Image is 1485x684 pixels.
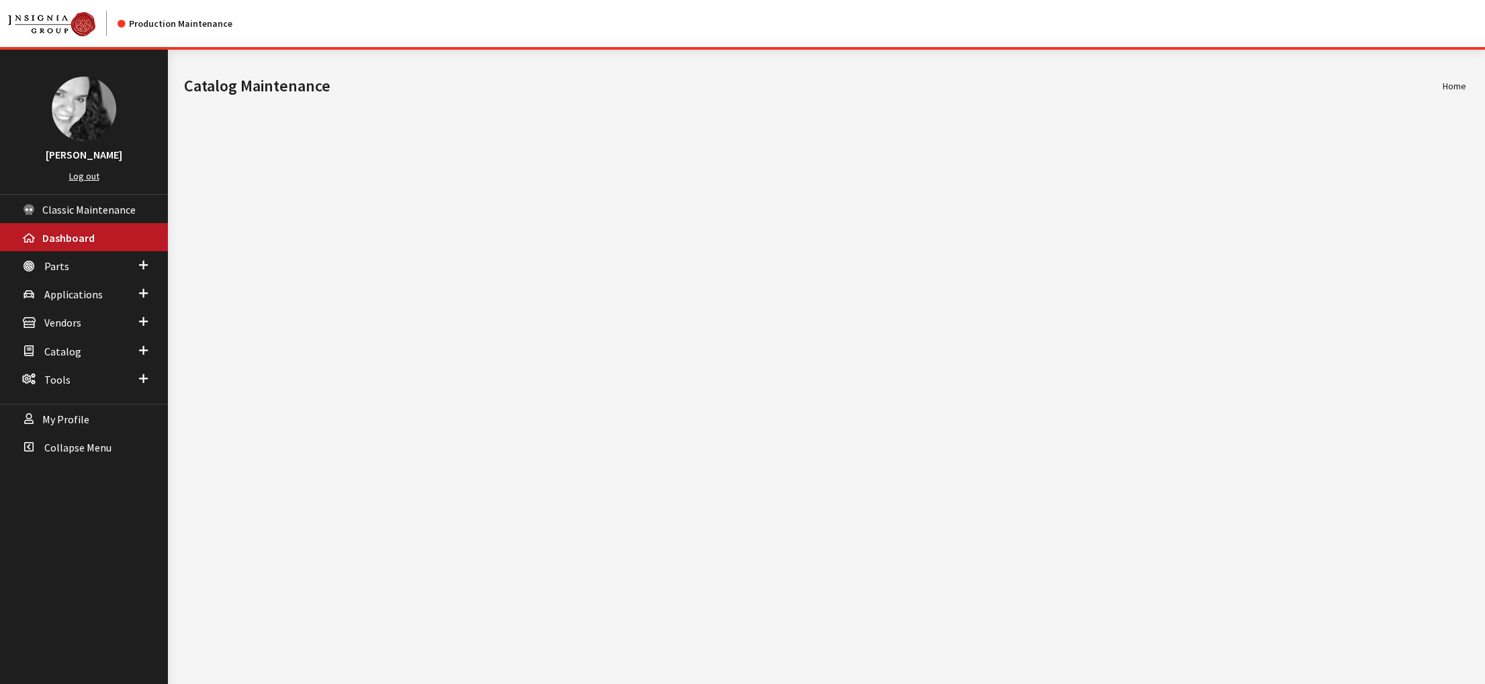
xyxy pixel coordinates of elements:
span: Dashboard [42,231,95,245]
li: Home [1443,79,1466,93]
span: Applications [44,288,103,301]
h3: [PERSON_NAME] [13,146,154,163]
span: Vendors [44,316,81,330]
img: Khrystal Dorton [52,77,116,141]
span: Classic Maintenance [42,203,136,216]
a: Insignia Group logo [8,11,118,36]
a: Log out [69,170,99,182]
span: Catalog [44,345,81,358]
span: My Profile [42,413,89,426]
img: Catalog Maintenance [8,12,95,36]
h1: Catalog Maintenance [184,74,1443,98]
span: Parts [44,259,69,273]
div: Production Maintenance [118,17,232,31]
span: Tools [44,373,71,386]
span: Collapse Menu [44,441,111,454]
